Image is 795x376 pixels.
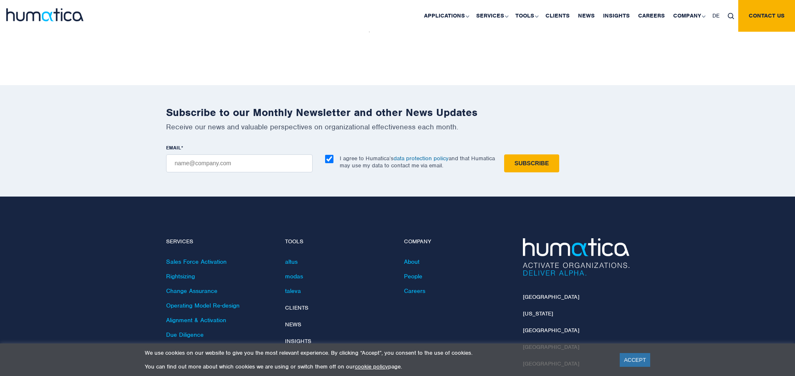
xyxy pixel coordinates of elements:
[523,310,553,317] a: [US_STATE]
[166,258,227,265] a: Sales Force Activation
[523,238,629,276] img: Humatica
[325,155,333,163] input: I agree to Humatica’sdata protection policyand that Humatica may use my data to contact me via em...
[712,12,719,19] span: DE
[285,321,301,328] a: News
[166,331,204,338] a: Due Diligence
[728,13,734,19] img: search_icon
[285,258,298,265] a: altus
[404,238,510,245] h4: Company
[166,144,181,151] span: EMAIL
[404,287,425,295] a: Careers
[394,155,449,162] a: data protection policy
[285,304,308,311] a: Clients
[166,122,629,131] p: Receive our news and valuable perspectives on organizational effectiveness each month.
[166,154,313,172] input: name@company.com
[523,327,579,334] a: [GEOGRAPHIC_DATA]
[145,363,609,370] p: You can find out more about which cookies we are using or switch them off on our page.
[285,338,311,345] a: Insights
[166,238,273,245] h4: Services
[285,273,303,280] a: modas
[285,287,301,295] a: taleva
[166,287,217,295] a: Change Assurance
[355,363,388,370] a: cookie policy
[285,238,391,245] h4: Tools
[504,154,559,172] input: Subscribe
[166,316,226,324] a: Alignment & Activation
[523,293,579,300] a: [GEOGRAPHIC_DATA]
[404,273,422,280] a: People
[404,258,419,265] a: About
[166,106,629,119] h2: Subscribe to our Monthly Newsletter and other News Updates
[340,155,495,169] p: I agree to Humatica’s and that Humatica may use my data to contact me via email.
[166,273,195,280] a: Rightsizing
[145,349,609,356] p: We use cookies on our website to give you the most relevant experience. By clicking “Accept”, you...
[6,8,83,21] img: logo
[620,353,650,367] a: ACCEPT
[166,302,240,309] a: Operating Model Re-design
